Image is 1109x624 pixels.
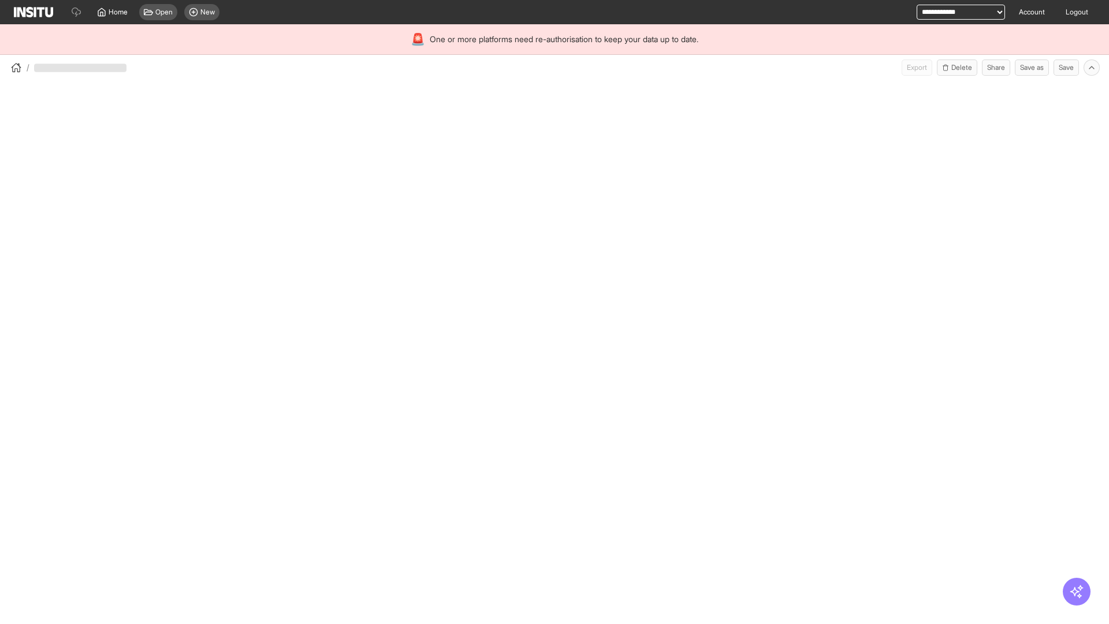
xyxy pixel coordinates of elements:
[430,34,698,45] span: One or more platforms need re-authorisation to keep your data up to date.
[155,8,173,17] span: Open
[109,8,128,17] span: Home
[1015,60,1049,76] button: Save as
[1054,60,1079,76] button: Save
[14,7,53,17] img: Logo
[200,8,215,17] span: New
[937,60,977,76] button: Delete
[27,62,29,73] span: /
[902,60,932,76] span: Can currently only export from Insights reports.
[902,60,932,76] button: Export
[9,61,29,75] button: /
[982,60,1010,76] button: Share
[411,31,425,47] div: 🚨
